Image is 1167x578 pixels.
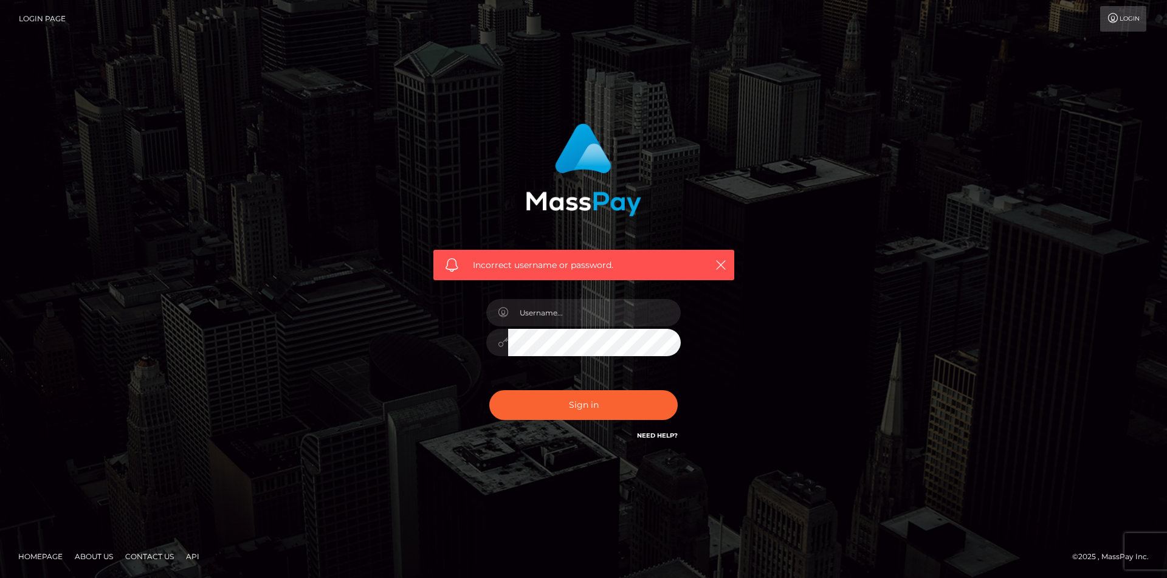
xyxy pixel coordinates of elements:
[120,547,179,566] a: Contact Us
[489,390,678,420] button: Sign in
[526,123,641,216] img: MassPay Login
[637,432,678,439] a: Need Help?
[13,547,67,566] a: Homepage
[1100,6,1146,32] a: Login
[1072,550,1158,563] div: © 2025 , MassPay Inc.
[508,299,681,326] input: Username...
[70,547,118,566] a: About Us
[473,259,695,272] span: Incorrect username or password.
[19,6,66,32] a: Login Page
[181,547,204,566] a: API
